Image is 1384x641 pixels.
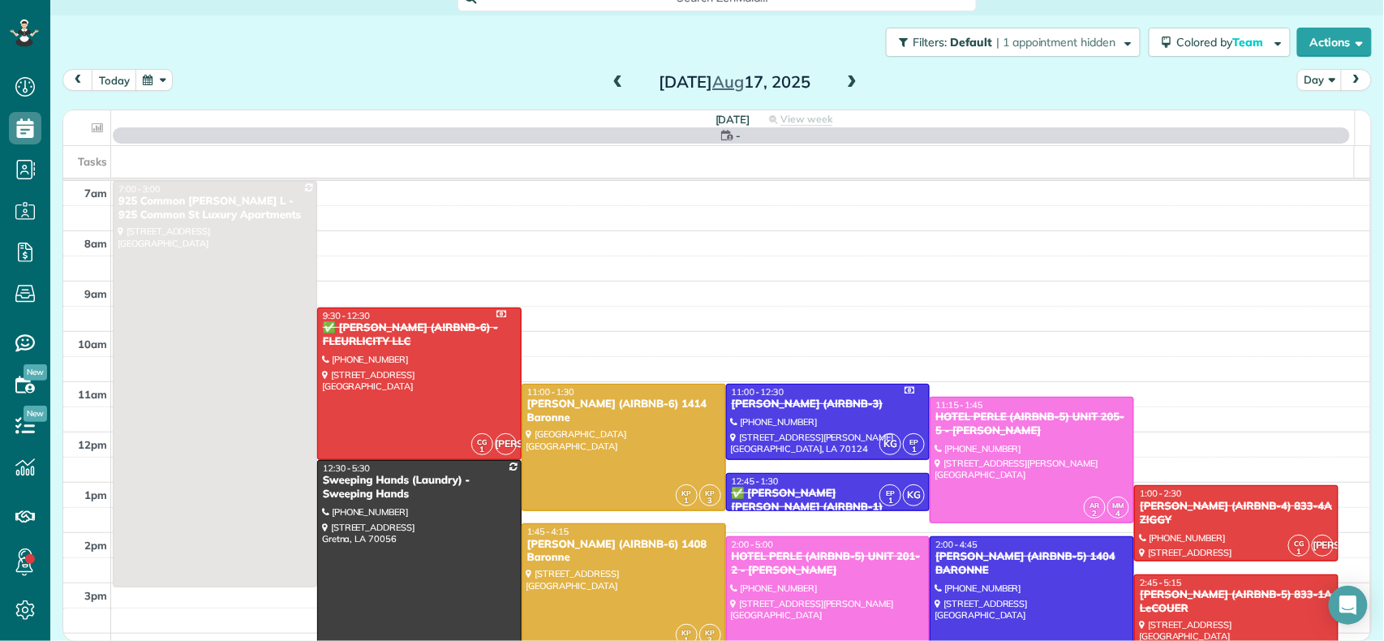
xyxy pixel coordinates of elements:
[731,550,926,578] div: HOTEL PERLE (AIRBNB-5) UNIT 201-2 - [PERSON_NAME]
[78,338,107,351] span: 10am
[780,113,832,126] span: View week
[118,195,312,222] div: 925 Common [PERSON_NAME] L - 925 Common St Luxury Apartments
[879,433,901,455] span: KG
[731,487,926,542] div: ✅ [PERSON_NAME] [PERSON_NAME] (AIRBNB-1) [PERSON_NAME] ST. - FLEURLICITY LLC
[78,155,107,168] span: Tasks
[1108,506,1128,522] small: 4
[935,539,978,550] span: 2:00 - 4:45
[322,474,517,501] div: Sweeping Hands (Laundry) - Sweeping Hands
[84,539,107,552] span: 2pm
[681,628,691,637] span: KP
[1140,488,1182,499] span: 1:00 - 2:30
[84,287,107,300] span: 9am
[1312,535,1334,557] span: [PERSON_NAME]
[1177,35,1270,49] span: Colored by
[935,411,1129,438] div: HOTEL PERLE (AIRBNB-5) UNIT 205-5 - [PERSON_NAME]
[677,493,697,509] small: 1
[1297,28,1372,57] button: Actions
[886,28,1141,57] button: Filters: Default | 1 appointment hidden
[1289,544,1309,560] small: 1
[527,526,570,537] span: 1:45 - 4:15
[903,484,925,506] span: KG
[62,69,93,91] button: prev
[887,488,896,497] span: EP
[737,127,741,144] span: -
[700,493,720,509] small: 3
[935,399,982,411] span: 11:15 - 1:45
[495,433,517,455] span: [PERSON_NAME]
[732,386,784,398] span: 11:00 - 12:30
[904,442,924,458] small: 1
[24,406,47,422] span: New
[323,310,370,321] span: 9:30 - 12:30
[1140,577,1182,588] span: 2:45 - 5:15
[24,364,47,381] span: New
[1149,28,1291,57] button: Colored byTeam
[913,35,947,49] span: Filters:
[681,488,691,497] span: KP
[996,35,1116,49] span: | 1 appointment hidden
[78,438,107,451] span: 12pm
[527,386,574,398] span: 11:00 - 1:30
[84,488,107,501] span: 1pm
[1113,501,1124,510] span: MM
[732,475,779,487] span: 12:45 - 1:30
[1090,501,1100,510] span: AR
[472,442,492,458] small: 1
[878,28,1141,57] a: Filters: Default | 1 appointment hidden
[527,398,721,425] div: [PERSON_NAME] (AIRBNB-6) 1414 Baronne
[1139,588,1334,616] div: [PERSON_NAME] (AIRBNB-5) 833-1A LeCOUER
[1341,69,1372,91] button: next
[118,183,161,195] span: 7:00 - 3:00
[1139,500,1334,527] div: [PERSON_NAME] (AIRBNB-4) 833-4A ZIGGY
[92,69,137,91] button: today
[477,437,487,446] span: CG
[880,493,900,509] small: 1
[712,71,744,92] span: Aug
[84,237,107,250] span: 8am
[1085,506,1105,522] small: 2
[323,462,370,474] span: 12:30 - 5:30
[322,321,517,349] div: ✅ [PERSON_NAME] (AIRBNB-6) - FLEURLICITY LLC
[935,550,1129,578] div: [PERSON_NAME] (AIRBNB-5) 1404 BARONNE
[705,488,715,497] span: KP
[731,398,926,411] div: [PERSON_NAME] (AIRBNB-3)
[1295,539,1304,548] span: CG
[705,628,715,637] span: KP
[634,73,836,91] h2: [DATE] 17, 2025
[1233,35,1266,49] span: Team
[527,538,721,566] div: [PERSON_NAME] (AIRBNB-6) 1408 Baronne
[910,437,919,446] span: EP
[1329,586,1368,625] div: Open Intercom Messenger
[950,35,993,49] span: Default
[716,113,750,126] span: [DATE]
[84,589,107,602] span: 3pm
[1297,69,1343,91] button: Day
[84,187,107,200] span: 7am
[78,388,107,401] span: 11am
[732,539,774,550] span: 2:00 - 5:00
